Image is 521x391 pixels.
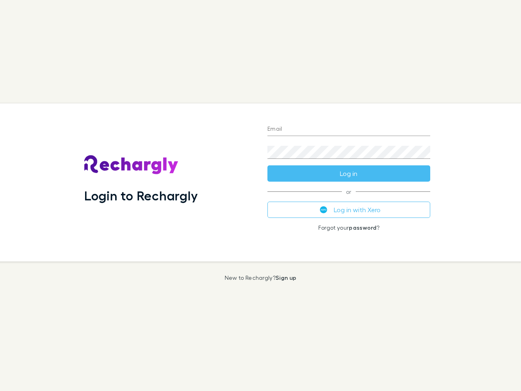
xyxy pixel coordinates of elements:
p: Forgot your ? [267,224,430,231]
img: Rechargly's Logo [84,155,179,175]
p: New to Rechargly? [225,275,297,281]
span: or [267,191,430,192]
h1: Login to Rechargly [84,188,198,203]
a: Sign up [276,274,296,281]
img: Xero's logo [320,206,327,213]
button: Log in with Xero [267,202,430,218]
a: password [349,224,377,231]
button: Log in [267,165,430,182]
